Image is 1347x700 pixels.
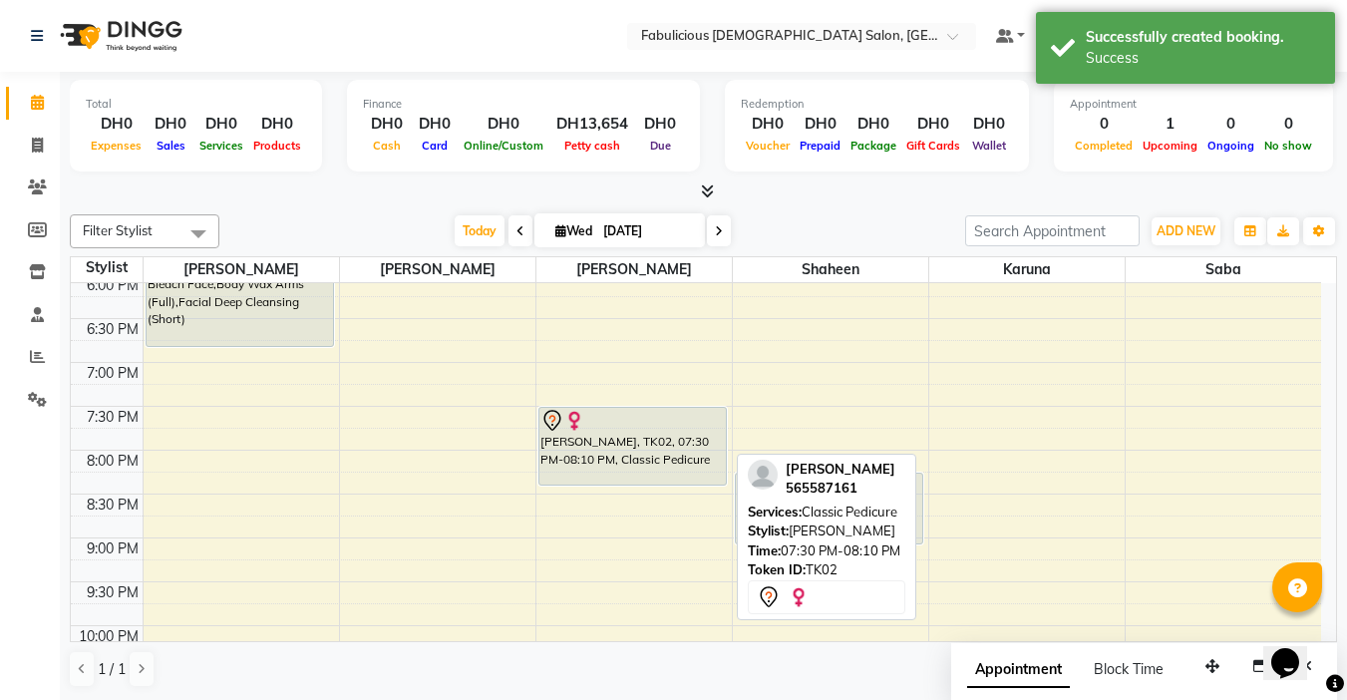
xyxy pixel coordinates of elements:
[536,257,732,282] span: [PERSON_NAME]
[597,216,697,246] input: 2025-09-03
[795,113,845,136] div: DH0
[459,113,548,136] div: DH0
[83,451,143,472] div: 8:00 PM
[83,495,143,516] div: 8:30 PM
[901,113,965,136] div: DH0
[83,582,143,603] div: 9:30 PM
[929,257,1125,282] span: Karuna
[1070,113,1138,136] div: 0
[539,408,726,485] div: [PERSON_NAME], TK02, 07:30 PM-08:10 PM, Classic Pedicure
[733,257,928,282] span: Shaheen
[248,139,306,153] span: Products
[147,232,333,346] div: Rifat, TK01, 05:30 PM-06:50 PM, Bleach Face,Body Wax Arms (Full),Facial Deep Cleansing (Short)
[75,626,143,647] div: 10:00 PM
[1070,139,1138,153] span: Completed
[748,523,789,538] span: Stylist:
[340,257,535,282] span: [PERSON_NAME]
[965,215,1140,246] input: Search Appointment
[86,113,147,136] div: DH0
[1152,217,1220,245] button: ADD NEW
[363,113,411,136] div: DH0
[550,223,597,238] span: Wed
[748,561,806,577] span: Token ID:
[86,139,147,153] span: Expenses
[636,113,684,136] div: DH0
[901,139,965,153] span: Gift Cards
[748,542,781,558] span: Time:
[83,538,143,559] div: 9:00 PM
[83,319,143,340] div: 6:30 PM
[845,113,901,136] div: DH0
[559,139,625,153] span: Petty cash
[1138,113,1202,136] div: 1
[1094,660,1164,678] span: Block Time
[548,113,636,136] div: DH13,654
[194,113,248,136] div: DH0
[147,113,194,136] div: DH0
[1086,27,1320,48] div: Successfully created booking.
[83,275,143,296] div: 6:00 PM
[786,461,895,477] span: [PERSON_NAME]
[741,139,795,153] span: Voucher
[71,257,143,278] div: Stylist
[1263,620,1327,680] iframe: chat widget
[411,113,459,136] div: DH0
[748,460,778,490] img: profile
[786,479,895,499] div: 565587161
[459,139,548,153] span: Online/Custom
[802,504,897,520] span: Classic Pedicure
[86,96,306,113] div: Total
[152,139,190,153] span: Sales
[748,522,905,541] div: [PERSON_NAME]
[248,113,306,136] div: DH0
[795,139,845,153] span: Prepaid
[1138,139,1202,153] span: Upcoming
[98,659,126,680] span: 1 / 1
[194,139,248,153] span: Services
[83,407,143,428] div: 7:30 PM
[748,541,905,561] div: 07:30 PM-08:10 PM
[1070,96,1317,113] div: Appointment
[736,474,922,543] div: [PERSON_NAME], TK02, 08:15 PM-09:05 PM, Massage Head (15min.),Quick Wash & Dry (Short)
[83,363,143,384] div: 7:00 PM
[741,113,795,136] div: DH0
[455,215,505,246] span: Today
[1126,257,1322,282] span: Saba
[645,139,676,153] span: Due
[748,504,802,520] span: Services:
[83,222,153,238] span: Filter Stylist
[1202,139,1259,153] span: Ongoing
[965,113,1013,136] div: DH0
[51,8,187,64] img: logo
[1259,113,1317,136] div: 0
[1086,48,1320,69] div: Success
[845,139,901,153] span: Package
[967,139,1011,153] span: Wallet
[741,96,1013,113] div: Redemption
[1259,139,1317,153] span: No show
[363,96,684,113] div: Finance
[1157,223,1215,238] span: ADD NEW
[748,560,905,580] div: TK02
[1202,113,1259,136] div: 0
[967,652,1070,688] span: Appointment
[368,139,406,153] span: Cash
[144,257,339,282] span: [PERSON_NAME]
[417,139,453,153] span: Card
